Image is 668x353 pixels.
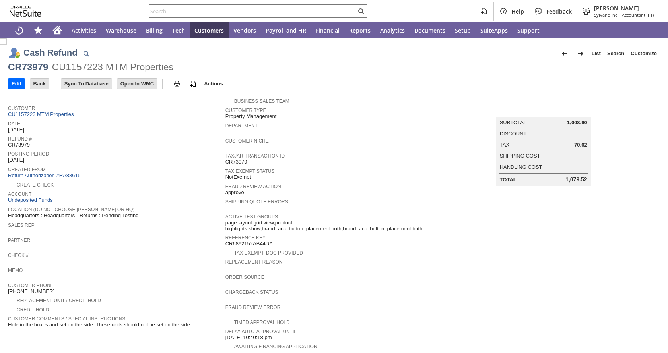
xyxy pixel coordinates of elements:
[17,298,101,303] a: Replacement Unit / Credit Hold
[8,237,30,243] a: Partner
[229,22,261,38] a: Vendors
[82,49,91,58] img: Quick Find
[8,106,35,111] a: Customer
[500,153,540,159] a: Shipping Cost
[261,22,311,38] a: Payroll and HR
[500,177,517,183] a: Total
[8,207,134,212] a: Location (Do Not choose [PERSON_NAME] or HQ)
[30,79,49,89] input: Back
[576,49,585,58] img: Next
[225,274,264,280] a: Order Source
[588,47,604,60] a: List
[8,253,29,258] a: Check #
[8,288,54,295] span: [PHONE_NUMBER]
[225,199,288,204] a: Shipping Quote Errors
[117,79,157,89] input: Open In WMC
[356,6,366,16] svg: Search
[410,22,450,38] a: Documents
[8,212,139,219] span: Headquarters : Headquarters - Returns : Pending Testing
[627,47,660,60] a: Customize
[225,189,244,196] span: approve
[8,316,125,322] a: Customer Comments / Special Instructions
[8,142,30,148] span: CR73979
[225,159,247,165] span: CR73979
[513,22,544,38] a: Support
[8,222,35,228] a: Sales Rep
[8,157,24,163] span: [DATE]
[594,4,654,12] span: [PERSON_NAME]
[172,27,185,34] span: Tech
[225,235,266,241] a: Reference Key
[480,27,508,34] span: SuiteApps
[622,12,654,18] span: Accountant (F1)
[61,79,112,89] input: Sync To Database
[8,322,190,328] span: Hole in the boxes and set on the side. These units should not be set on the side
[344,22,375,38] a: Reports
[311,22,344,38] a: Financial
[225,289,278,295] a: Chargeback Status
[500,120,526,125] a: Subtotal
[225,168,275,174] a: Tax Exempt Status
[225,214,278,220] a: Active Test Groups
[8,61,48,73] div: CR73979
[10,6,41,17] svg: logo
[225,334,272,341] span: [DATE] 10:40:18 pm
[225,153,285,159] a: TaxJar Transaction ID
[476,22,513,38] a: SuiteApps
[8,191,31,197] a: Account
[225,329,297,334] a: Delay Auto-Approval Until
[594,12,617,18] span: Sylvane Inc
[52,61,173,73] div: CU1157223 MTM Properties
[8,127,24,133] span: [DATE]
[225,259,283,265] a: Replacement reason
[194,27,224,34] span: Customers
[188,79,198,89] img: add-record.svg
[17,307,49,312] a: Credit Hold
[172,79,182,89] img: print.svg
[234,250,303,256] a: Tax Exempt. Doc Provided
[455,27,471,34] span: Setup
[8,172,81,178] a: Return Authorization #RA88615
[511,8,524,15] span: Help
[517,27,540,34] span: Support
[167,22,190,38] a: Tech
[225,305,281,310] a: Fraud Review Error
[560,49,569,58] img: Previous
[574,142,587,148] span: 70.62
[375,22,410,38] a: Analytics
[565,176,587,183] span: 1,079.52
[48,22,67,38] a: Home
[33,25,43,35] svg: Shortcuts
[8,268,23,273] a: Memo
[225,138,269,144] a: Customer Niche
[234,320,290,325] a: Timed Approval Hold
[234,98,289,104] a: Business Sales Team
[604,47,627,60] a: Search
[496,104,591,117] caption: Summary
[149,6,356,16] input: Search
[23,46,78,59] h1: Cash Refund
[316,27,340,34] span: Financial
[450,22,476,38] a: Setup
[8,167,46,172] a: Created From
[225,174,251,180] span: NotExempt
[500,164,542,170] a: Handling Cost
[52,25,62,35] svg: Home
[8,283,53,288] a: Customer Phone
[619,12,620,18] span: -
[225,113,277,120] span: Property Management
[234,344,317,349] a: Awaiting Financing Application
[349,27,371,34] span: Reports
[17,182,54,188] a: Create Check
[201,81,226,87] a: Actions
[225,123,258,129] a: Department
[500,142,509,148] a: Tax
[225,220,439,232] span: page layout:grid view,product highlights:show,brand_acc_button_placement:both,brand_acc_button_pl...
[8,197,53,203] a: Undeposited Funds
[233,27,256,34] span: Vendors
[190,22,229,38] a: Customers
[106,27,136,34] span: Warehouse
[266,27,306,34] span: Payroll and HR
[14,25,24,35] svg: Recent Records
[101,22,141,38] a: Warehouse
